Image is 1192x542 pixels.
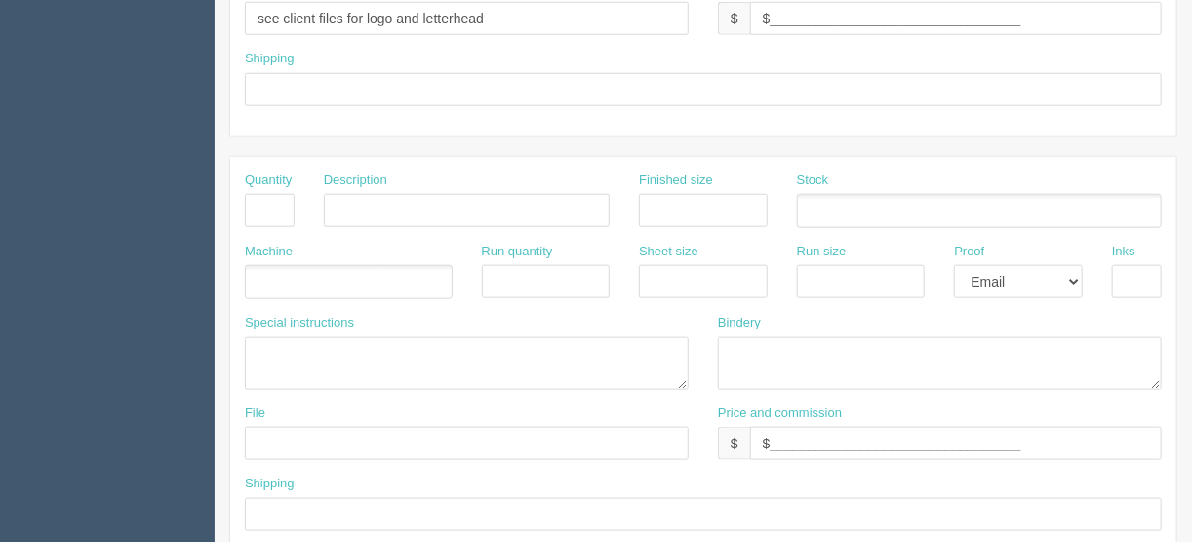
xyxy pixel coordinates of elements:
label: Run quantity [482,243,553,261]
label: Run size [797,243,847,261]
label: Sheet size [639,243,698,261]
label: Finished size [639,172,713,190]
label: Bindery [718,314,761,332]
label: Quantity [245,172,292,190]
label: Inks [1112,243,1135,261]
label: Machine [245,243,293,261]
label: Shipping [245,50,295,68]
div: $ [718,2,750,35]
label: File [245,405,265,423]
label: Stock [797,172,829,190]
label: Proof [954,243,984,261]
label: Shipping [245,475,295,493]
label: Description [324,172,387,190]
label: Price and commission [718,405,842,423]
label: Special instructions [245,314,354,332]
div: $ [718,427,750,460]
